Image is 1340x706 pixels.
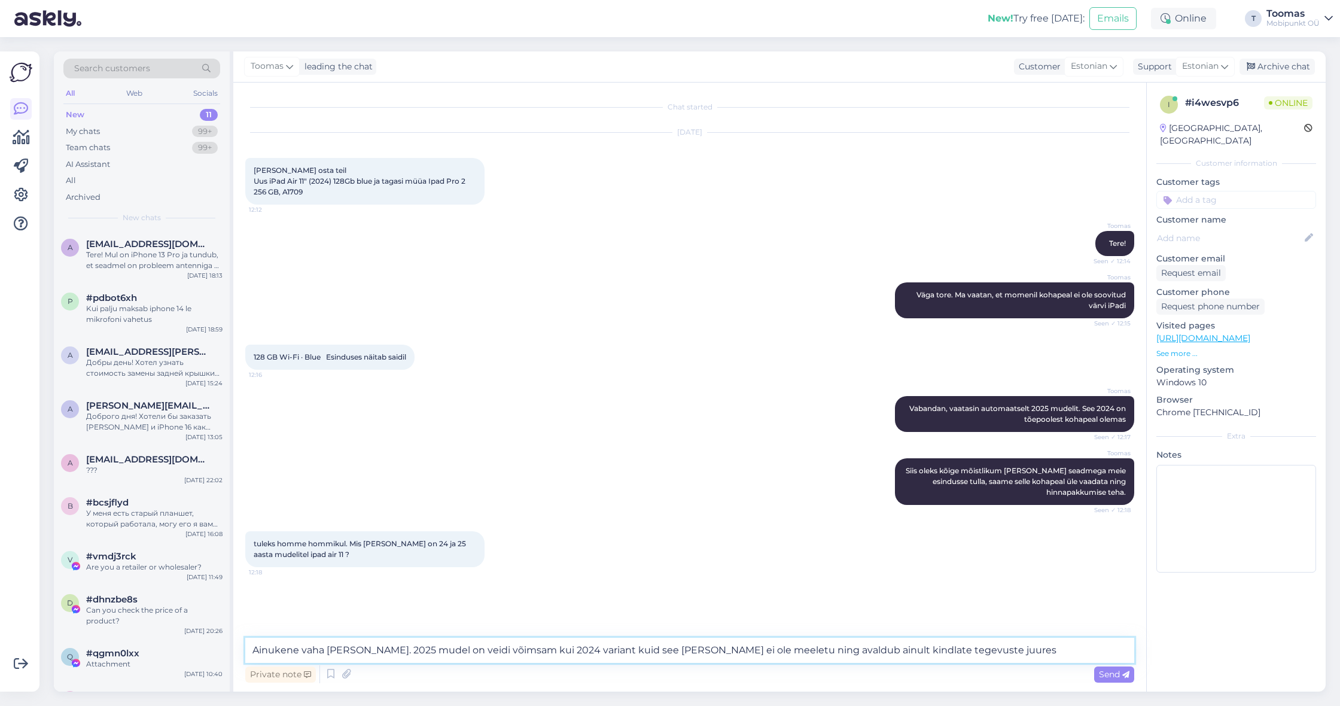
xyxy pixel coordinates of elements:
[1086,257,1131,266] span: Seen ✓ 12:14
[1266,9,1333,28] a: ToomasMobipunkt OÜ
[1245,10,1262,27] div: T
[1156,191,1316,209] input: Add a tag
[251,60,284,73] span: Toomas
[185,433,223,442] div: [DATE] 13:05
[86,497,129,508] span: #bcsjflyd
[86,249,223,271] div: Tere! Mul on iPhone 13 Pro ja tundub, et seadmel on probleem antenniga — mobiilne internet ei töö...
[200,109,218,121] div: 11
[184,626,223,635] div: [DATE] 20:26
[66,142,110,154] div: Team chats
[1182,60,1219,73] span: Estonian
[192,142,218,154] div: 99+
[66,175,76,187] div: All
[988,13,1013,24] b: New!
[86,659,223,670] div: Attachment
[1086,221,1131,230] span: Toomas
[1086,506,1131,515] span: Seen ✓ 12:18
[1086,387,1131,395] span: Toomas
[86,357,223,379] div: Добры день! Хотел узнать стоимость замены задней крышки на IPhone 15 Pro (разбита вся крышка вклю...
[1089,7,1137,30] button: Emails
[1156,376,1316,389] p: Windows 10
[254,166,467,196] span: [PERSON_NAME] osta teil Uus iPad Air 11" (2024) 128Gb blue ja tagasi müüa Ipad Pro 2 256 GB, A1709
[909,404,1128,424] span: Vabandan, vaatasin automaatselt 2025 mudelit. See 2024 on tõepoolest kohapeal olemas
[916,290,1128,310] span: Väga tore. Ma vaatan, et momenil kohapeal ei ole soovitud värvi iPadi
[86,562,223,573] div: Are you a retailer or wholesaler?
[185,379,223,388] div: [DATE] 15:24
[184,670,223,678] div: [DATE] 10:40
[86,400,211,411] span: a.popova@blak-it.com
[66,109,84,121] div: New
[245,667,316,683] div: Private note
[1086,433,1131,442] span: Seen ✓ 12:17
[68,555,72,564] span: v
[1071,60,1107,73] span: Estonian
[187,573,223,582] div: [DATE] 11:49
[1086,319,1131,328] span: Seen ✓ 12:15
[906,466,1128,497] span: Siis oleks kõige mõistlikum [PERSON_NAME] seadmega meie esindusse tulla, saame selle kohapeal üle...
[1156,333,1250,343] a: [URL][DOMAIN_NAME]
[68,243,73,252] span: a
[245,638,1134,663] textarea: Ainukene vaha [PERSON_NAME]. 2025 mudel on veidi võimsam kui 2024 variant kuid see [PERSON_NAME] ...
[86,691,143,702] span: Raivel Rättel
[187,271,223,280] div: [DATE] 18:13
[66,126,100,138] div: My chats
[63,86,77,101] div: All
[1266,9,1320,19] div: Toomas
[1156,348,1316,359] p: See more ...
[1156,176,1316,188] p: Customer tags
[245,102,1134,112] div: Chat started
[86,454,211,465] span: andreimaleva@gmail.com
[300,60,373,73] div: leading the chat
[86,594,138,605] span: #dhnzbe8s
[1168,100,1170,109] span: i
[68,351,73,360] span: a
[1086,449,1131,458] span: Toomas
[74,62,150,75] span: Search customers
[68,404,73,413] span: a
[1156,394,1316,406] p: Browser
[1156,252,1316,265] p: Customer email
[1156,449,1316,461] p: Notes
[1156,286,1316,299] p: Customer phone
[1266,19,1320,28] div: Mobipunkt OÜ
[249,205,294,214] span: 12:12
[1156,214,1316,226] p: Customer name
[66,159,110,171] div: AI Assistant
[191,86,220,101] div: Socials
[68,501,73,510] span: b
[86,605,223,626] div: Can you check the price of a product?
[1239,59,1315,75] div: Archive chat
[1156,319,1316,332] p: Visited pages
[254,539,468,559] span: tuleks homme hommikul. Mis [PERSON_NAME] on 24 ja 25 aasta mudelitel ipad air 11 ?
[249,370,294,379] span: 12:16
[1156,265,1226,281] div: Request email
[1157,232,1302,245] input: Add name
[68,297,73,306] span: p
[124,86,145,101] div: Web
[184,476,223,485] div: [DATE] 22:02
[186,325,223,334] div: [DATE] 18:59
[86,465,223,476] div: ???
[185,529,223,538] div: [DATE] 16:08
[86,239,211,249] span: akuznetsova347@gmail.com
[1160,122,1304,147] div: [GEOGRAPHIC_DATA], [GEOGRAPHIC_DATA]
[1133,60,1172,73] div: Support
[1185,96,1264,110] div: # i4wesvp6
[123,212,161,223] span: New chats
[1156,158,1316,169] div: Customer information
[1099,669,1129,680] span: Send
[86,508,223,529] div: У меня есть старый планшет, который работала, могу его я вам сдать и получить другой планшет со с...
[86,303,223,325] div: Kui palju maksab iphone 14 le mikrofoni vahetus
[1156,406,1316,419] p: Chrome [TECHNICAL_ID]
[988,11,1085,26] div: Try free [DATE]:
[1156,431,1316,442] div: Extra
[10,61,32,84] img: Askly Logo
[86,648,139,659] span: #qgmn0lxx
[86,551,136,562] span: #vmdj3rck
[245,127,1134,138] div: [DATE]
[1156,364,1316,376] p: Operating system
[254,352,406,361] span: 128 GB Wi-Fi · Blue Esinduses näitab saidil
[192,126,218,138] div: 99+
[86,293,137,303] span: #pdbot6xh
[1109,239,1126,248] span: Tere!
